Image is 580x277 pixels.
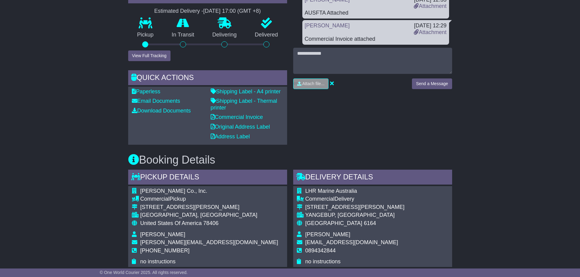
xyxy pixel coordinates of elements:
[140,204,278,211] div: [STREET_ADDRESS][PERSON_NAME]
[128,154,452,166] h3: Booking Details
[305,188,357,194] span: LHR Marine Australia
[203,220,219,226] span: 78406
[140,220,202,226] span: United States Of America
[305,212,405,219] div: YANGEBUP, [GEOGRAPHIC_DATA]
[305,258,341,265] span: no instructions
[140,212,278,219] div: [GEOGRAPHIC_DATA], [GEOGRAPHIC_DATA]
[128,70,287,87] div: Quick Actions
[211,88,281,95] a: Shipping Label - A4 printer
[305,196,405,203] div: Delivery
[414,29,446,35] a: Attachment
[128,32,163,38] p: Pickup
[100,270,188,275] span: © One World Courier 2025. All rights reserved.
[305,220,362,226] span: [GEOGRAPHIC_DATA]
[305,196,335,202] span: Commercial
[211,114,263,120] a: Commercial Invoice
[128,8,287,15] div: Estimated Delivery -
[132,88,160,95] a: Paperless
[414,23,446,29] div: [DATE] 12:29
[412,78,452,89] button: Send a Message
[211,98,277,111] a: Shipping Label - Thermal printer
[203,32,246,38] p: Delivering
[140,258,176,265] span: no instructions
[211,124,270,130] a: Original Address Label
[305,248,336,254] span: 0894342844
[132,98,180,104] a: Email Documents
[305,10,447,16] div: AUSFTA Attached
[140,231,185,237] span: [PERSON_NAME]
[163,32,203,38] p: In Transit
[305,23,350,29] a: [PERSON_NAME]
[211,133,250,140] a: Address Label
[140,188,207,194] span: [PERSON_NAME] Co., Inc.
[128,170,287,186] div: Pickup Details
[305,36,447,43] div: Commercial Invoice attached
[140,248,190,254] span: [PHONE_NUMBER]
[305,239,398,245] span: [EMAIL_ADDRESS][DOMAIN_NAME]
[140,196,278,203] div: Pickup
[293,170,452,186] div: Delivery Details
[246,32,287,38] p: Delivered
[305,204,405,211] div: [STREET_ADDRESS][PERSON_NAME]
[128,50,170,61] button: View Full Tracking
[305,231,350,237] span: [PERSON_NAME]
[132,108,191,114] a: Download Documents
[140,239,278,245] span: [PERSON_NAME][EMAIL_ADDRESS][DOMAIN_NAME]
[140,196,170,202] span: Commercial
[414,3,446,9] a: Attachment
[364,220,376,226] span: 6164
[203,8,261,15] div: [DATE] 17:00 (GMT +8)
